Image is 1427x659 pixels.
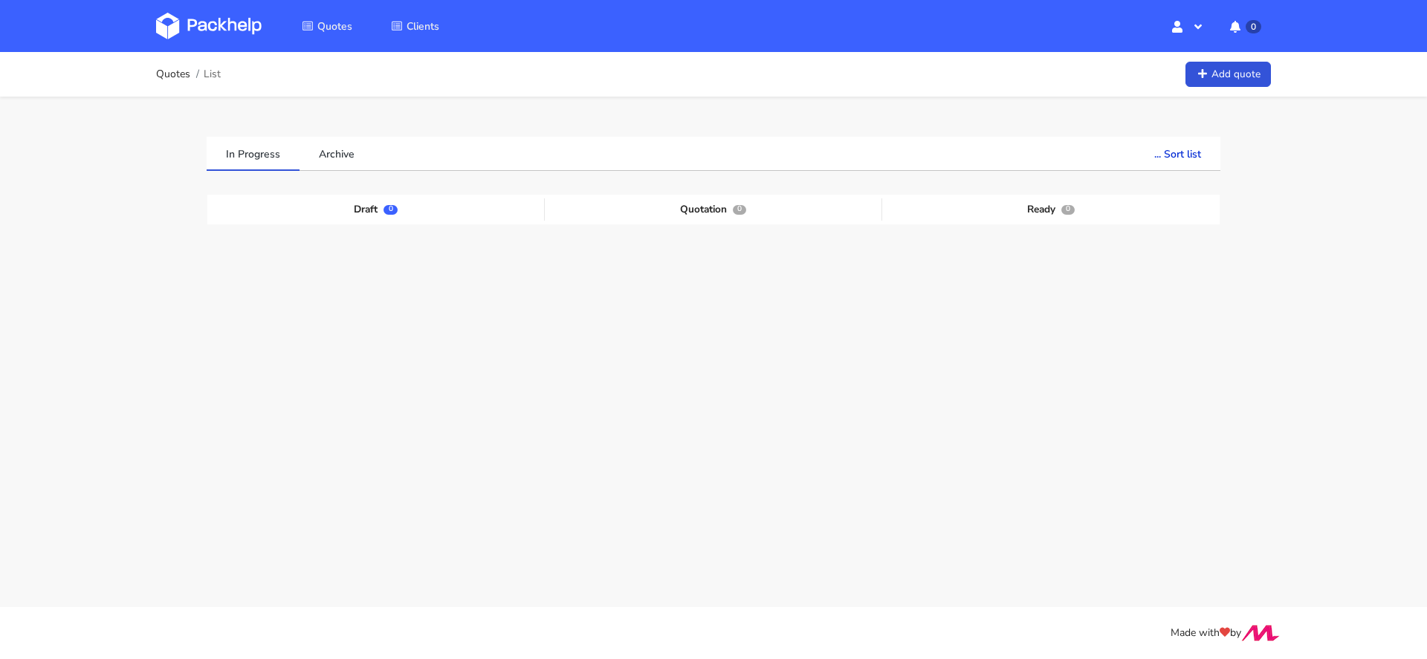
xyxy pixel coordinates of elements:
[384,205,397,215] span: 0
[1061,205,1075,215] span: 0
[407,19,439,33] span: Clients
[207,137,300,169] a: In Progress
[733,205,746,215] span: 0
[317,19,352,33] span: Quotes
[156,59,221,89] nav: breadcrumb
[207,198,545,221] div: Draft
[300,137,374,169] a: Archive
[137,625,1290,642] div: Made with by
[204,68,221,80] span: List
[156,13,262,39] img: Dashboard
[1135,137,1220,169] button: ... Sort list
[882,198,1220,221] div: Ready
[284,13,370,39] a: Quotes
[1218,13,1271,39] button: 0
[373,13,457,39] a: Clients
[1185,62,1271,88] a: Add quote
[1241,625,1280,641] img: Move Closer
[1246,20,1261,33] span: 0
[156,68,190,80] a: Quotes
[545,198,882,221] div: Quotation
